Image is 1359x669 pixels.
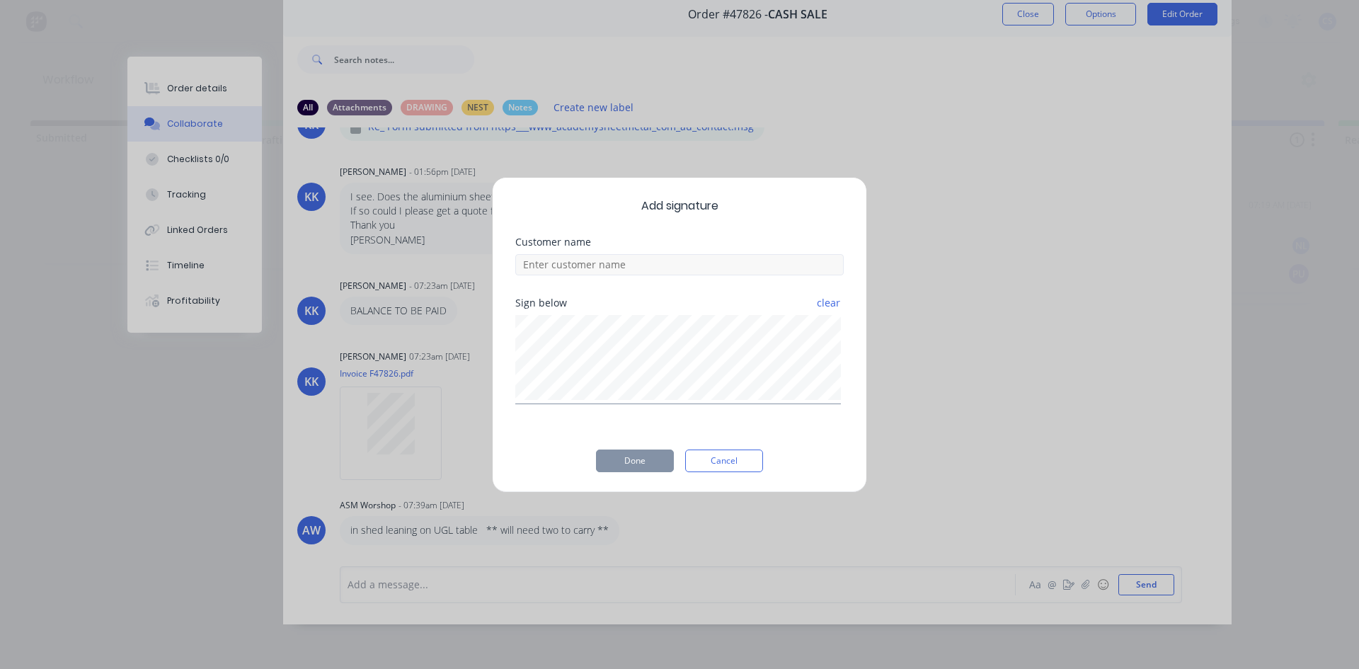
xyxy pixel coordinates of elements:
button: Cancel [685,450,763,472]
button: Done [596,450,674,472]
button: clear [816,290,841,316]
div: Sign below [515,298,844,308]
div: Customer name [515,237,844,247]
span: Add signature [515,198,844,215]
input: Enter customer name [515,254,844,275]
